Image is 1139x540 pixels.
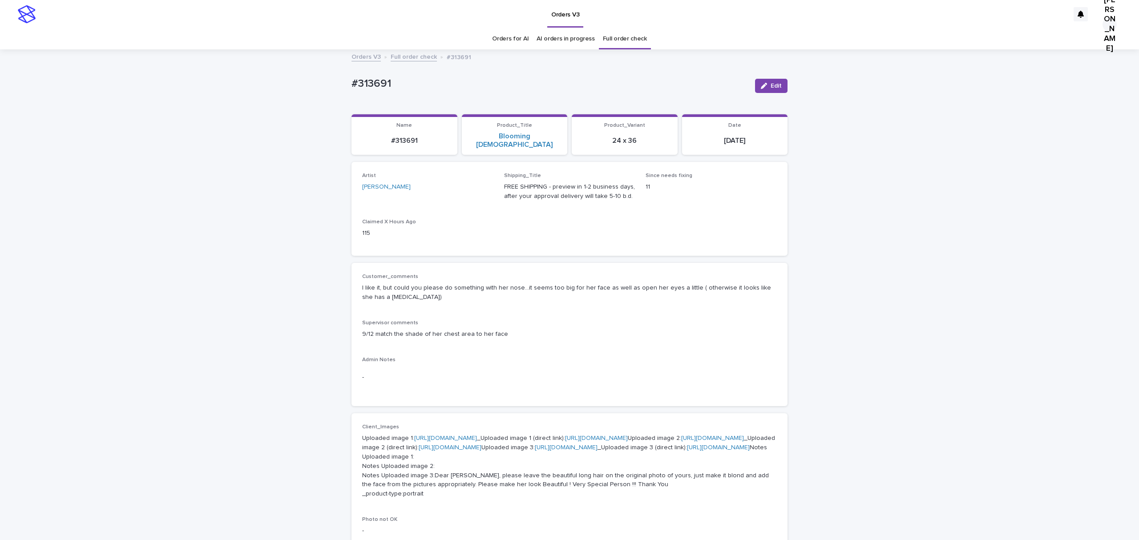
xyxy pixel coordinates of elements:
[535,444,598,451] a: [URL][DOMAIN_NAME]
[351,77,748,90] p: #313691
[362,182,411,192] a: [PERSON_NAME]
[603,28,647,49] a: Full order check
[362,424,399,430] span: Client_Images
[504,182,635,201] p: FREE SHIPPING - preview in 1-2 business days, after your approval delivery will take 5-10 b.d.
[362,283,777,302] p: I like it, but could you please do something with her nose...it seems too big for her face as wel...
[362,526,777,536] p: -
[362,434,777,499] p: Uploaded image 1: _Uploaded image 1 (direct link): Uploaded image 2: _Uploaded image 2 (direct li...
[362,373,777,382] p: -
[362,330,777,339] p: 9/12 match the shade of her chest area to her face
[447,52,471,61] p: #313691
[771,83,782,89] span: Edit
[577,137,672,145] p: 24 x 36
[687,444,750,451] a: [URL][DOMAIN_NAME]
[1103,17,1117,32] div: [PERSON_NAME]
[362,274,418,279] span: Customer_comments
[362,357,396,363] span: Admin Notes
[565,435,628,441] a: [URL][DOMAIN_NAME]
[497,123,532,128] span: Product_Title
[419,444,481,451] a: [URL][DOMAIN_NAME]
[362,517,397,522] span: Photo not OK
[681,435,744,441] a: [URL][DOMAIN_NAME]
[537,28,595,49] a: AI orders in progress
[646,182,777,192] p: 11
[18,5,36,23] img: stacker-logo-s-only.png
[351,51,381,61] a: Orders V3
[357,137,452,145] p: #313691
[646,173,692,178] span: Since needs fixing
[604,123,645,128] span: Product_Variant
[492,28,529,49] a: Orders for AI
[396,123,412,128] span: Name
[362,320,418,326] span: Supervisor comments
[467,132,562,149] a: Blooming [DEMOGRAPHIC_DATA]
[504,173,541,178] span: Shipping_Title
[687,137,783,145] p: [DATE]
[362,219,416,225] span: Claimed X Hours Ago
[362,173,376,178] span: Artist
[414,435,477,441] a: [URL][DOMAIN_NAME]
[755,79,788,93] button: Edit
[728,123,741,128] span: Date
[391,51,437,61] a: Full order check
[362,229,493,238] p: 115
